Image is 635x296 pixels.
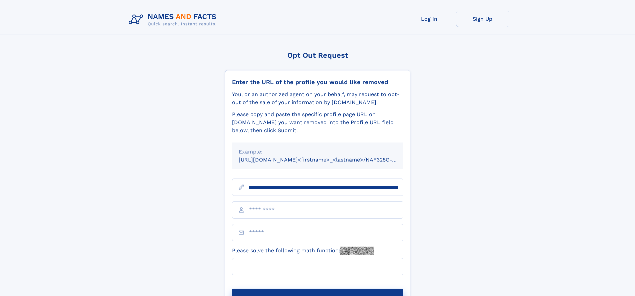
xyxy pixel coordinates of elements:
[232,247,374,255] label: Please solve the following math function:
[403,11,456,27] a: Log In
[239,157,416,163] small: [URL][DOMAIN_NAME]<firstname>_<lastname>/NAF325G-xxxxxxxx
[239,148,397,156] div: Example:
[232,110,403,134] div: Please copy and paste the specific profile page URL on [DOMAIN_NAME] you want removed into the Pr...
[225,51,410,59] div: Opt Out Request
[126,11,222,29] img: Logo Names and Facts
[232,78,403,86] div: Enter the URL of the profile you would like removed
[456,11,509,27] a: Sign Up
[232,90,403,106] div: You, or an authorized agent on your behalf, may request to opt-out of the sale of your informatio...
